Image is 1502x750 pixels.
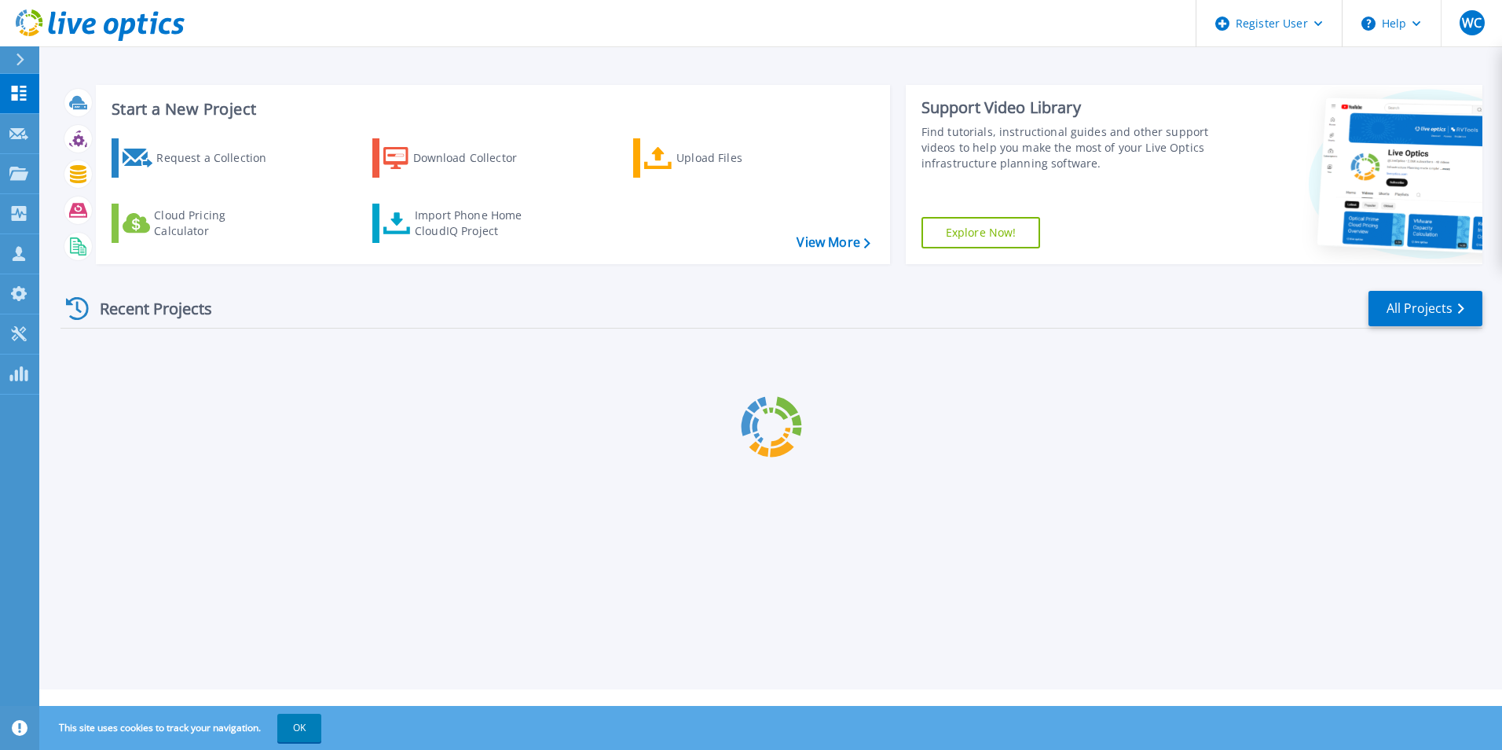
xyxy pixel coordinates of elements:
[60,289,233,328] div: Recent Projects
[1462,17,1482,29] span: WC
[43,714,321,742] span: This site uses cookies to track your navigation.
[797,235,870,250] a: View More
[676,142,802,174] div: Upload Files
[112,101,870,118] h3: Start a New Project
[633,138,808,178] a: Upload Files
[415,208,537,239] div: Import Phone Home CloudIQ Project
[112,204,287,243] a: Cloud Pricing Calculator
[921,97,1215,118] div: Support Video Library
[112,138,287,178] a: Request a Collection
[921,124,1215,171] div: Find tutorials, instructional guides and other support videos to help you make the most of your L...
[277,714,321,742] button: OK
[413,142,539,174] div: Download Collector
[156,142,282,174] div: Request a Collection
[154,208,280,239] div: Cloud Pricing Calculator
[921,217,1041,248] a: Explore Now!
[1368,291,1482,326] a: All Projects
[372,138,548,178] a: Download Collector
